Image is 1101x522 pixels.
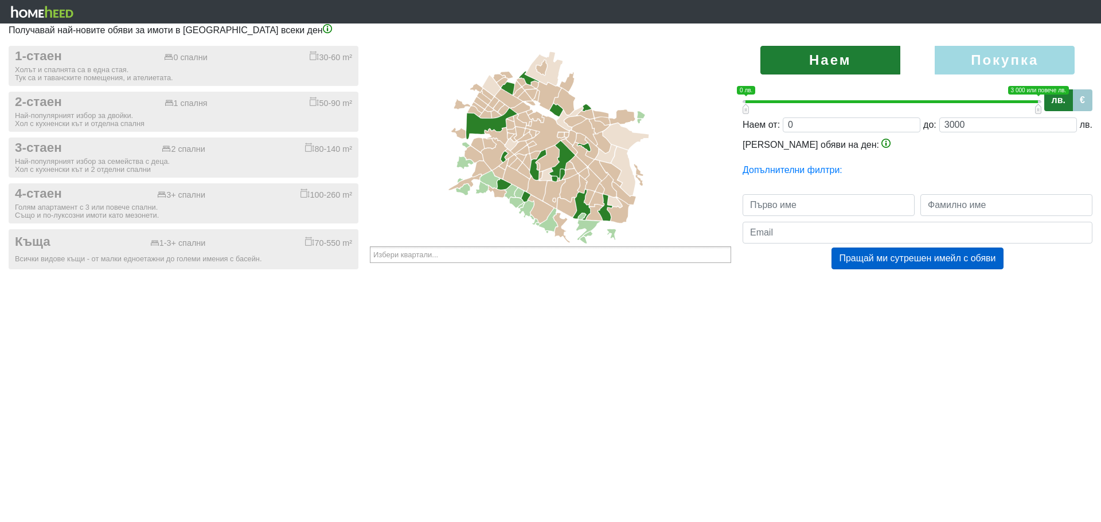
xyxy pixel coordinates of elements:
[1072,89,1092,111] label: €
[300,189,352,200] div: 100-260 m²
[923,118,936,132] div: до:
[310,51,352,62] div: 30-60 m²
[15,203,352,219] div: Голям апартамент с 3 или повече спални. Също и по-луксозни имоти като мезонети.
[920,194,1092,216] input: Фамилно име
[1044,89,1073,111] label: лв.
[935,46,1075,74] label: Покупка
[737,86,755,95] span: 0 лв.
[305,143,352,154] div: 80-140 m²
[9,229,358,269] button: Къща 1-3+ спални 70-550 m² Всички видове къщи - от малки едноетажни до големи имения с басейн.
[743,165,842,175] a: Допълнителни филтри:
[15,158,352,174] div: Най-популярният избор за семейства с деца. Хол с кухненски кът и 2 отделни спални
[9,183,358,223] button: 4-стаен 3+ спални 100-260 m² Голям апартамент с 3 или повече спални.Също и по-луксозни имоти като...
[165,99,208,108] div: 1 спалня
[760,46,900,74] label: Наем
[305,237,352,248] div: 70-550 m²
[157,190,205,200] div: 3+ спални
[150,238,206,248] div: 1-3+ спални
[15,255,352,263] div: Всички видове къщи - от малки едноетажни до големи имения с басейн.
[15,112,352,128] div: Най-популярният избор за двойки. Хол с кухненски кът и отделна спалня
[15,234,50,250] span: Къща
[310,97,352,108] div: 50-90 m²
[15,66,352,82] div: Холът и спалнята са в една стая. Тук са и таванските помещения, и ателиетата.
[15,49,62,64] span: 1-стаен
[9,92,358,132] button: 2-стаен 1 спалня 50-90 m² Най-популярният избор за двойки.Хол с кухненски кът и отделна спалня
[323,24,332,33] img: info-3.png
[881,139,891,148] img: info-3.png
[15,186,62,202] span: 4-стаен
[743,118,780,132] div: Наем от:
[743,194,915,216] input: Първо име
[9,23,1092,37] p: Получавай най-новите обяви за имоти в [GEOGRAPHIC_DATA] всеки ден
[162,144,205,154] div: 2 спални
[164,53,207,62] div: 0 спални
[743,222,1092,244] input: Email
[1080,118,1092,132] div: лв.
[15,95,62,110] span: 2-стаен
[831,248,1003,269] button: Пращай ми сутрешен имейл с обяви
[1008,86,1069,95] span: 3 000 или повече лв.
[9,138,358,178] button: 3-стаен 2 спални 80-140 m² Най-популярният избор за семейства с деца.Хол с кухненски кът и 2 отде...
[15,140,62,156] span: 3-стаен
[9,46,358,86] button: 1-стаен 0 спални 30-60 m² Холът и спалнята са в една стая.Тук са и таванските помещения, и ателие...
[743,138,1092,152] div: [PERSON_NAME] обяви на ден:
